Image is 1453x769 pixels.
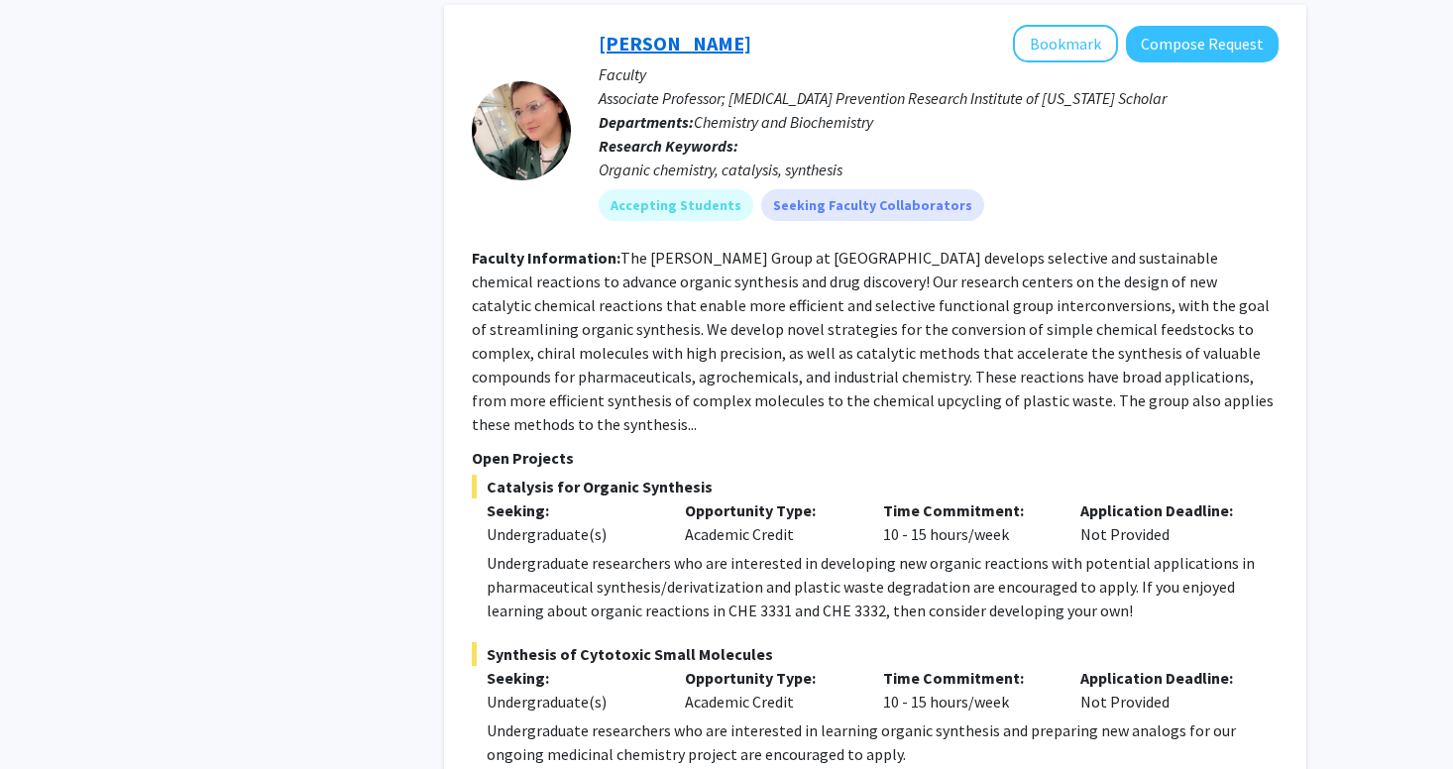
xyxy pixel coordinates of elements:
span: Synthesis of Cytotoxic Small Molecules [472,642,1279,666]
a: [PERSON_NAME] [599,31,751,55]
mat-chip: Seeking Faculty Collaborators [761,189,984,221]
div: Not Provided [1065,498,1264,546]
p: Seeking: [487,666,655,690]
div: Organic chemistry, catalysis, synthesis [599,158,1279,181]
span: Catalysis for Organic Synthesis [472,475,1279,498]
p: Time Commitment: [883,666,1052,690]
div: Not Provided [1065,666,1264,714]
p: Application Deadline: [1080,498,1249,522]
div: Undergraduate(s) [487,690,655,714]
p: Undergraduate researchers who are interested in learning organic synthesis and preparing new anal... [487,718,1279,766]
b: Research Keywords: [599,136,738,156]
span: Chemistry and Biochemistry [694,112,873,132]
p: Opportunity Type: [685,666,853,690]
div: Undergraduate(s) [487,522,655,546]
p: Opportunity Type: [685,498,853,522]
p: Undergraduate researchers who are interested in developing new organic reactions with potential a... [487,551,1279,622]
fg-read-more: The [PERSON_NAME] Group at [GEOGRAPHIC_DATA] develops selective and sustainable chemical reaction... [472,248,1274,434]
p: Time Commitment: [883,498,1052,522]
button: Compose Request to Liela Romero [1126,26,1279,62]
b: Faculty Information: [472,248,620,268]
div: 10 - 15 hours/week [868,666,1066,714]
mat-chip: Accepting Students [599,189,753,221]
p: Application Deadline: [1080,666,1249,690]
div: Academic Credit [670,498,868,546]
div: Academic Credit [670,666,868,714]
p: Associate Professor; [MEDICAL_DATA] Prevention Research Institute of [US_STATE] Scholar [599,86,1279,110]
button: Add Liela Romero to Bookmarks [1013,25,1118,62]
p: Open Projects [472,446,1279,470]
iframe: Chat [15,680,84,754]
p: Faculty [599,62,1279,86]
p: Seeking: [487,498,655,522]
div: 10 - 15 hours/week [868,498,1066,546]
b: Departments: [599,112,694,132]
